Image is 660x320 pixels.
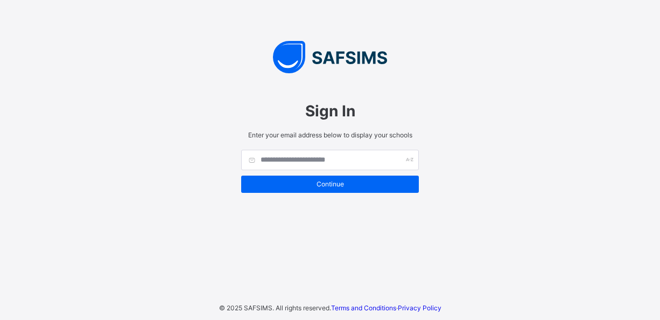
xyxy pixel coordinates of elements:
a: Terms and Conditions [331,304,396,312]
span: © 2025 SAFSIMS. All rights reserved. [219,304,331,312]
span: Enter your email address below to display your schools [241,131,419,139]
a: Privacy Policy [398,304,441,312]
span: · [331,304,441,312]
span: Sign In [241,102,419,120]
img: SAFSIMS Logo [230,41,430,73]
span: Continue [249,180,411,188]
